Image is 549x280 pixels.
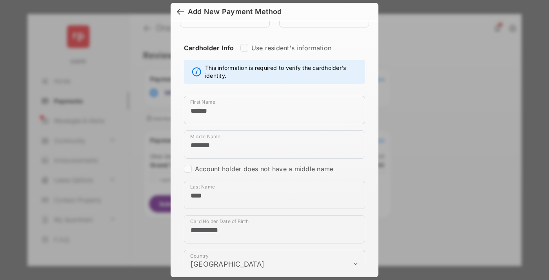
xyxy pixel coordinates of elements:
[184,250,365,278] div: payment_method_screening[postal_addresses][country]
[184,44,234,66] strong: Cardholder Info
[188,7,282,16] div: Add New Payment Method
[251,44,331,52] label: Use resident's information
[195,165,333,173] label: Account holder does not have a middle name
[205,64,361,80] span: This information is required to verify the cardholder's identity.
